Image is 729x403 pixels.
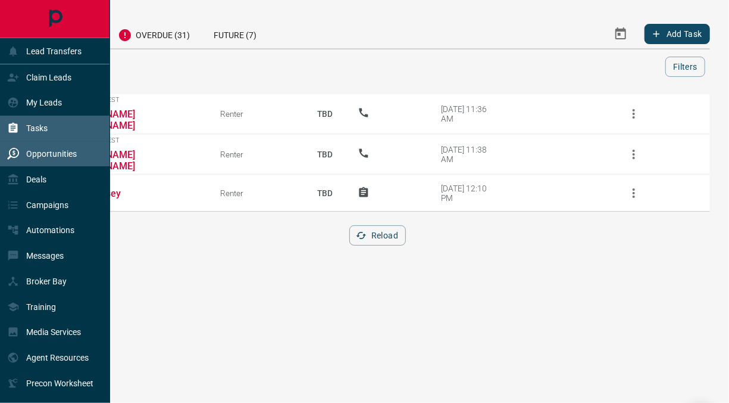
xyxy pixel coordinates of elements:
[606,20,635,48] button: Select Date Range
[310,177,340,209] p: TBD
[349,225,406,246] button: Reload
[220,109,293,119] div: Renter
[441,145,492,164] div: [DATE] 11:38 AM
[441,104,492,123] div: [DATE] 11:36 AM
[63,96,202,104] span: Viewing Request
[310,138,340,170] p: TBD
[106,19,202,48] div: Overdue (31)
[644,24,710,44] button: Add Task
[220,150,293,159] div: Renter
[63,137,202,144] span: Viewing Request
[310,98,340,130] p: TBD
[665,57,705,77] button: Filters
[202,19,268,48] div: Future (7)
[220,188,293,198] div: Renter
[441,184,492,203] div: [DATE] 12:10 PM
